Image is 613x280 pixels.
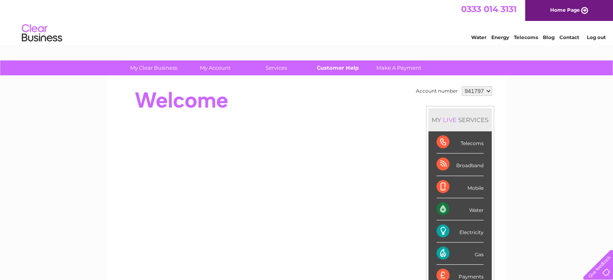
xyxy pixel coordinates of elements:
[366,60,432,75] a: Make A Payment
[436,243,484,265] div: Gas
[436,131,484,153] div: Telecoms
[436,198,484,220] div: Water
[559,34,579,40] a: Contact
[428,108,492,131] div: MY SERVICES
[182,60,248,75] a: My Account
[436,176,484,198] div: Mobile
[116,4,497,39] div: Clear Business is a trading name of Verastar Limited (registered in [GEOGRAPHIC_DATA] No. 3667643...
[514,34,538,40] a: Telecoms
[243,60,310,75] a: Services
[471,34,486,40] a: Water
[543,34,555,40] a: Blog
[436,153,484,176] div: Broadband
[436,220,484,243] div: Electricity
[121,60,187,75] a: My Clear Business
[414,84,460,98] td: Account number
[461,4,517,14] a: 0333 014 3131
[586,34,605,40] a: Log out
[304,60,371,75] a: Customer Help
[441,116,458,124] div: LIVE
[21,21,62,46] img: logo.png
[491,34,509,40] a: Energy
